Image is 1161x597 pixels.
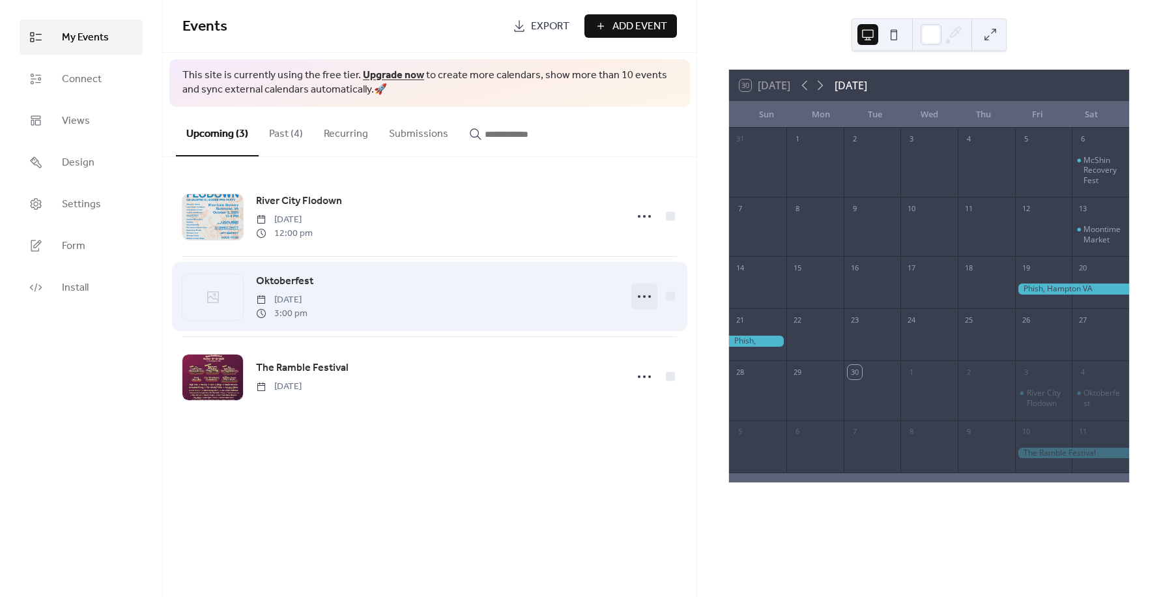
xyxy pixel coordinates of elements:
div: Phish, Hampton VA [729,336,786,347]
a: Design [20,145,143,180]
div: 30 [848,365,862,379]
div: 16 [848,261,862,275]
span: Connect [62,72,102,87]
div: Oktoberfest [1083,388,1124,408]
span: This site is currently using the free tier. to create more calendars, show more than 10 events an... [182,68,677,98]
span: Settings [62,197,101,212]
div: 7 [848,425,862,439]
div: 10 [904,201,919,216]
div: Thu [956,102,1010,128]
div: 8 [904,425,919,439]
div: 10 [1019,425,1033,439]
div: 1 [904,365,919,379]
div: 11 [1076,425,1090,439]
div: Sun [739,102,794,128]
span: Add Event [612,19,667,35]
span: [DATE] [256,213,313,227]
span: 3:00 pm [256,307,308,321]
div: 28 [733,365,747,379]
div: [DATE] [835,78,867,93]
div: 3 [1019,365,1033,379]
button: Add Event [584,14,677,38]
div: Oktoberfest [1072,388,1129,408]
div: 5 [733,425,747,439]
div: 23 [848,313,862,327]
div: Moontime Market [1083,224,1124,244]
span: Events [182,12,227,41]
div: 26 [1019,313,1033,327]
div: 14 [733,261,747,275]
a: Connect [20,61,143,96]
span: 12:00 pm [256,227,313,240]
div: 11 [962,201,976,216]
span: [DATE] [256,380,302,394]
div: River City Flodown [1027,388,1067,408]
div: 2 [848,132,862,147]
span: Design [62,155,94,171]
span: River City Flodown [256,194,342,209]
div: 9 [962,425,976,439]
a: Export [503,14,579,38]
div: Mon [794,102,848,128]
div: Fri [1010,102,1065,128]
div: 6 [790,425,805,439]
a: Install [20,270,143,305]
div: 1 [790,132,805,147]
a: Settings [20,186,143,222]
a: River City Flodown [256,193,342,210]
span: The Ramble Festival [256,360,349,376]
div: 22 [790,313,805,327]
div: 3 [904,132,919,147]
div: 29 [790,365,805,379]
div: 17 [904,261,919,275]
a: Views [20,103,143,138]
div: 15 [790,261,805,275]
div: 6 [1076,132,1090,147]
div: 25 [962,313,976,327]
div: 18 [962,261,976,275]
span: Form [62,239,85,254]
div: Sat [1065,102,1119,128]
button: Submissions [379,107,459,155]
button: Upcoming (3) [176,107,259,156]
div: 5 [1019,132,1033,147]
span: My Events [62,30,109,46]
a: Upgrade now [363,65,424,85]
span: Views [62,113,90,129]
div: Moontime Market [1072,224,1129,244]
div: Wed [902,102,956,128]
span: Export [531,19,569,35]
div: 2 [962,365,976,379]
div: 27 [1076,313,1090,327]
div: 13 [1076,201,1090,216]
div: 24 [904,313,919,327]
div: Tue [848,102,902,128]
div: 4 [962,132,976,147]
div: The Ramble Festival [1015,448,1129,459]
div: McShin Recovery Fest [1083,155,1124,186]
div: 19 [1019,261,1033,275]
button: Past (4) [259,107,313,155]
a: My Events [20,20,143,55]
div: 31 [733,132,747,147]
span: [DATE] [256,293,308,307]
div: 20 [1076,261,1090,275]
button: Recurring [313,107,379,155]
div: 4 [1076,365,1090,379]
div: River City Flodown [1015,388,1072,408]
a: Form [20,228,143,263]
span: Install [62,280,89,296]
div: 9 [848,201,862,216]
div: 12 [1019,201,1033,216]
div: 8 [790,201,805,216]
div: 21 [733,313,747,327]
div: 7 [733,201,747,216]
span: Oktoberfest [256,274,313,289]
a: The Ramble Festival [256,360,349,377]
a: Oktoberfest [256,273,313,290]
div: Phish, Hampton VA [1015,284,1129,295]
div: McShin Recovery Fest [1072,155,1129,186]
